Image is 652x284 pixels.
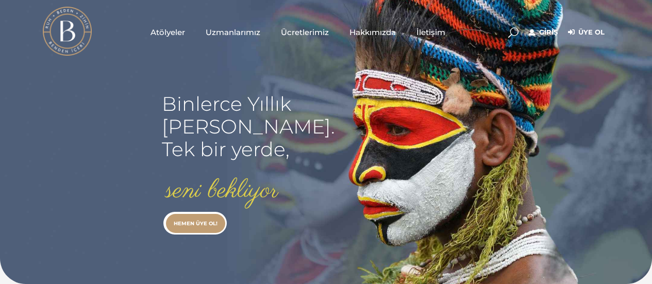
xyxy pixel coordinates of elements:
a: Uzmanlarımız [195,6,271,58]
span: İletişim [416,26,445,38]
a: İletişim [406,6,456,58]
span: Atölyeler [151,26,185,38]
rs-layer: seni bekliyor [166,176,278,205]
span: Uzmanlarımız [206,26,260,38]
span: Ücretlerimiz [281,26,329,38]
rs-layer: Binlerce Yıllık [PERSON_NAME]. Tek bir yerde, [162,93,335,161]
a: Ücretlerimiz [271,6,339,58]
a: Atölyeler [140,6,195,58]
a: Giriş [529,26,558,39]
a: HEMEN ÜYE OL! [166,214,225,233]
span: Hakkımızda [349,26,396,38]
a: Üye Ol [568,26,605,39]
a: Hakkımızda [339,6,406,58]
img: light logo [43,7,92,56]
